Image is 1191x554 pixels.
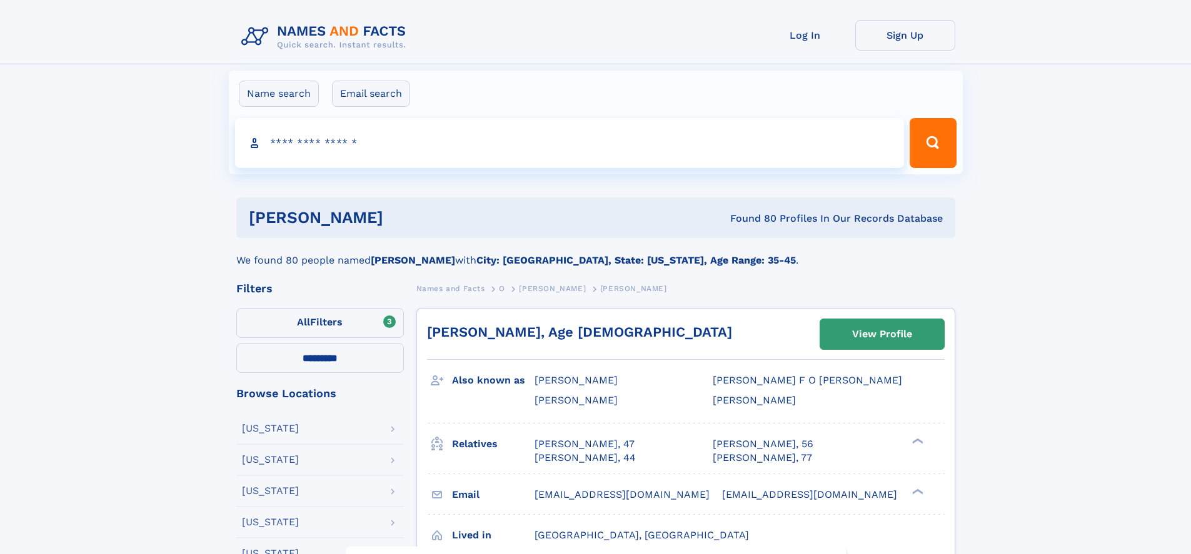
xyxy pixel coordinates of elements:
[371,254,455,266] b: [PERSON_NAME]
[249,210,557,225] h1: [PERSON_NAME]
[910,118,956,168] button: Search Button
[722,488,897,500] span: [EMAIL_ADDRESS][DOMAIN_NAME]
[713,394,796,406] span: [PERSON_NAME]
[535,488,710,500] span: [EMAIL_ADDRESS][DOMAIN_NAME]
[236,388,404,399] div: Browse Locations
[535,374,618,386] span: [PERSON_NAME]
[332,81,410,107] label: Email search
[236,283,404,294] div: Filters
[535,451,636,465] a: [PERSON_NAME], 44
[236,20,416,54] img: Logo Names and Facts
[297,316,310,328] span: All
[427,324,732,340] a: [PERSON_NAME], Age [DEMOGRAPHIC_DATA]
[235,118,905,168] input: search input
[852,320,912,349] div: View Profile
[713,374,902,386] span: [PERSON_NAME] F O [PERSON_NAME]
[242,455,299,465] div: [US_STATE]
[519,284,586,293] span: [PERSON_NAME]
[242,517,299,527] div: [US_STATE]
[535,529,749,541] span: [GEOGRAPHIC_DATA], [GEOGRAPHIC_DATA]
[452,525,535,546] h3: Lived in
[713,437,813,451] a: [PERSON_NAME], 56
[476,254,796,266] b: City: [GEOGRAPHIC_DATA], State: [US_STATE], Age Range: 35-45
[535,394,618,406] span: [PERSON_NAME]
[556,212,943,225] div: Found 80 Profiles In Our Records Database
[855,20,955,51] a: Sign Up
[519,280,586,296] a: [PERSON_NAME]
[236,308,404,338] label: Filters
[499,280,505,296] a: O
[535,437,635,451] a: [PERSON_NAME], 47
[416,280,485,296] a: Names and Facts
[909,437,924,445] div: ❯
[242,486,299,496] div: [US_STATE]
[236,238,955,268] div: We found 80 people named with .
[820,319,944,349] a: View Profile
[242,423,299,433] div: [US_STATE]
[909,487,924,495] div: ❯
[713,451,812,465] a: [PERSON_NAME], 77
[239,81,319,107] label: Name search
[600,284,667,293] span: [PERSON_NAME]
[499,284,505,293] span: O
[452,484,535,505] h3: Email
[452,370,535,391] h3: Also known as
[755,20,855,51] a: Log In
[452,433,535,455] h3: Relatives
